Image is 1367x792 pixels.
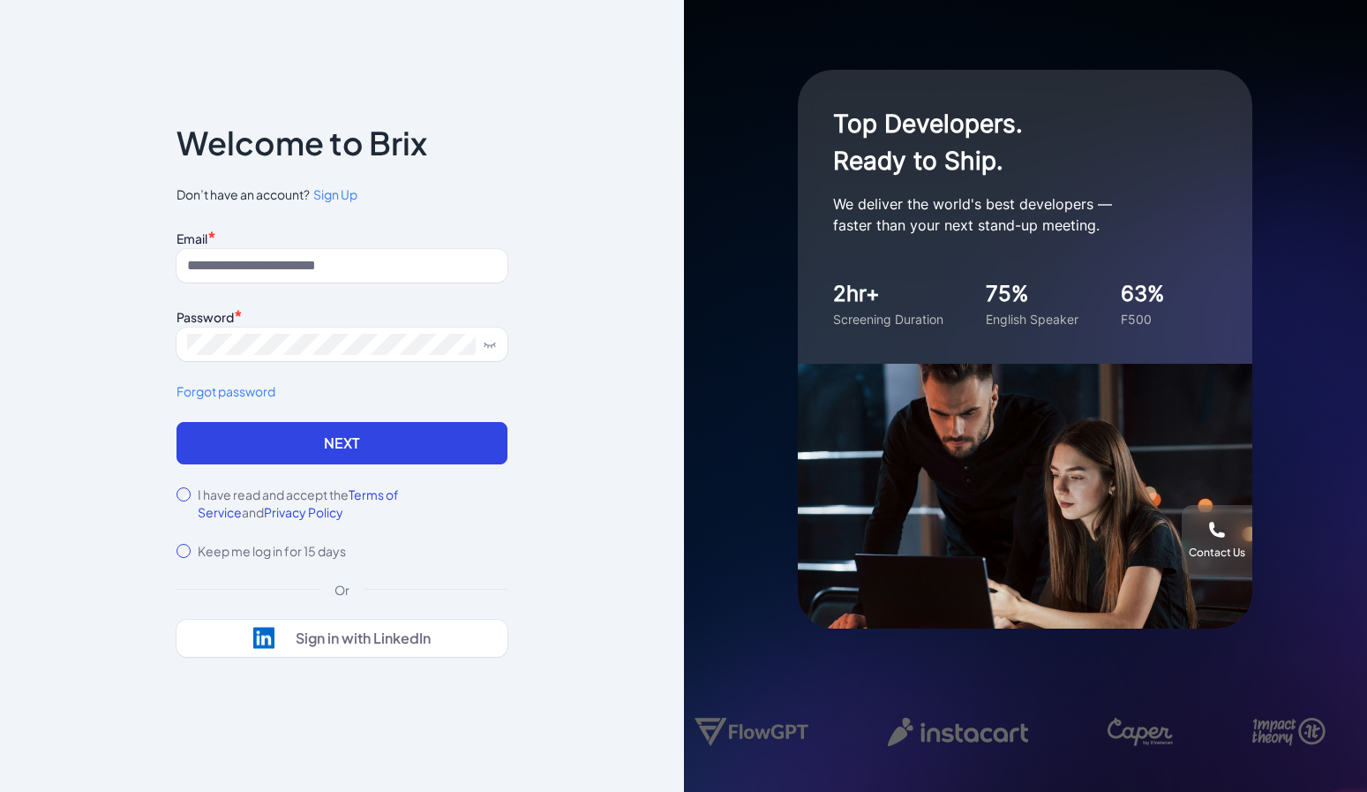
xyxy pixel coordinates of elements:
[1121,310,1165,328] div: F500
[833,105,1186,179] h1: Top Developers. Ready to Ship.
[264,504,343,520] span: Privacy Policy
[198,486,507,521] label: I have read and accept the and
[177,422,507,464] button: Next
[177,129,427,157] p: Welcome to Brix
[986,278,1078,310] div: 75%
[198,487,399,520] span: Terms of Service
[833,278,943,310] div: 2hr+
[1121,278,1165,310] div: 63%
[177,309,234,325] label: Password
[1189,546,1245,560] div: Contact Us
[177,230,207,246] label: Email
[833,193,1186,236] p: We deliver the world's best developers — faster than your next stand-up meeting.
[1182,505,1252,576] button: Contact Us
[986,310,1078,328] div: English Speaker
[320,581,364,599] div: Or
[198,542,346,560] label: Keep me log in for 15 days
[177,620,507,657] button: Sign in with LinkedIn
[177,382,507,401] a: Forgot password
[296,630,431,647] div: Sign in with LinkedIn
[313,186,357,202] span: Sign Up
[177,185,507,204] span: Don’t have an account?
[833,310,943,328] div: Screening Duration
[310,185,357,204] a: Sign Up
